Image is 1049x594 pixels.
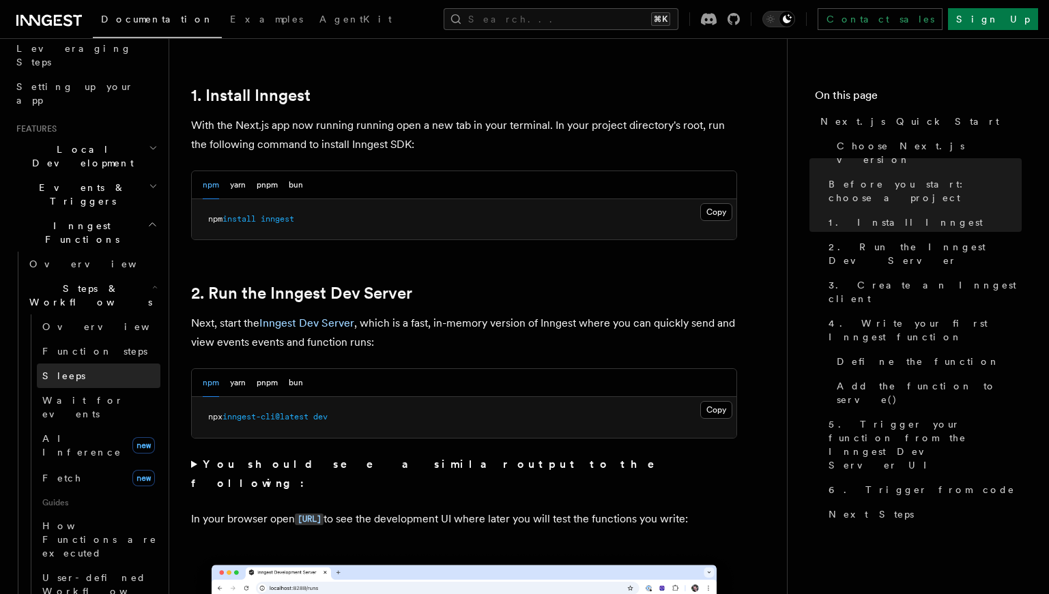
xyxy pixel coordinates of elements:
button: Toggle dark mode [762,11,795,27]
a: 1. Install Inngest [823,210,1022,235]
strong: You should see a similar output to the following: [191,458,674,490]
button: Local Development [11,137,160,175]
a: 5. Trigger your function from the Inngest Dev Server UI [823,412,1022,477]
span: Features [11,123,57,134]
button: Search...⌘K [444,8,678,30]
a: AgentKit [311,4,400,37]
span: Fetch [42,473,82,484]
span: Sleeps [42,370,85,381]
a: Choose Next.js version [831,134,1022,172]
span: Define the function [837,355,1000,368]
a: Contact sales [818,8,943,30]
span: inngest-cli@latest [222,412,308,421]
a: 4. Write your first Inngest function [823,311,1022,349]
span: 4. Write your first Inngest function [829,316,1022,344]
button: npm [203,369,219,397]
a: 2. Run the Inngest Dev Server [823,235,1022,273]
span: inngest [261,214,294,224]
span: 5. Trigger your function from the Inngest Dev Server UI [829,417,1022,472]
span: 2. Run the Inngest Dev Server [829,240,1022,267]
button: pnpm [257,171,278,199]
span: npm [208,214,222,224]
span: How Functions are executed [42,520,157,559]
a: Leveraging Steps [11,36,160,74]
button: Events & Triggers [11,175,160,213]
span: Overview [42,321,183,332]
span: 3. Create an Inngest client [829,278,1022,306]
a: 6. Trigger from code [823,477,1022,502]
a: 2. Run the Inngest Dev Server [191,284,412,303]
span: Inngest Functions [11,219,147,246]
span: Overview [29,258,170,269]
a: Add the function to serve() [831,374,1022,412]
span: Before you start: choose a project [829,177,1022,205]
p: In your browser open to see the development UI where later you will test the functions you write: [191,509,737,529]
a: Inngest Dev Server [259,316,354,329]
a: 3. Create an Inngest client [823,273,1022,311]
code: [URL] [295,514,324,525]
span: install [222,214,256,224]
a: Fetchnew [37,464,160,492]
a: Define the function [831,349,1022,374]
span: npx [208,412,222,421]
kbd: ⌘K [651,12,670,26]
h4: On this page [815,87,1022,109]
button: pnpm [257,369,278,397]
span: Function steps [42,346,147,357]
button: Copy [700,401,732,419]
button: Inngest Functions [11,213,160,252]
span: 6. Trigger from code [829,483,1015,496]
span: dev [313,412,328,421]
span: AgentKit [319,14,392,25]
span: Setting up your app [16,81,134,106]
button: bun [289,369,303,397]
a: How Functions are executed [37,514,160,565]
span: Next Steps [829,507,914,521]
a: Before you start: choose a project [823,172,1022,210]
button: npm [203,171,219,199]
a: AI Inferencenew [37,426,160,464]
span: Guides [37,492,160,514]
button: yarn [230,369,246,397]
span: Examples [230,14,303,25]
span: Leveraging Steps [16,43,132,68]
span: Steps & Workflows [24,282,152,309]
a: Documentation [93,4,222,38]
span: Local Development [11,143,149,170]
a: Overview [37,314,160,339]
summary: You should see a similar output to the following: [191,455,737,493]
span: new [132,437,155,454]
p: With the Next.js app now running running open a new tab in your terminal. In your project directo... [191,116,737,154]
a: Function steps [37,339,160,363]
a: Sign Up [948,8,1038,30]
a: Wait for events [37,388,160,426]
a: Sleeps [37,363,160,388]
a: Examples [222,4,311,37]
a: Setting up your app [11,74,160,113]
span: Choose Next.js version [837,139,1022,166]
span: AI Inference [42,433,121,458]
button: Steps & Workflows [24,276,160,314]
button: Copy [700,203,732,221]
button: bun [289,171,303,199]
span: 1. Install Inngest [829,216,983,229]
span: Wait for events [42,395,124,419]
a: [URL] [295,512,324,525]
span: new [132,470,155,486]
a: 1. Install Inngest [191,86,311,105]
span: Documentation [101,14,214,25]
span: Next.js Quick Start [820,115,999,128]
span: Add the function to serve() [837,379,1022,406]
button: yarn [230,171,246,199]
a: Next.js Quick Start [815,109,1022,134]
a: Overview [24,252,160,276]
a: Next Steps [823,502,1022,526]
p: Next, start the , which is a fast, in-memory version of Inngest where you can quickly send and vi... [191,314,737,352]
span: Events & Triggers [11,181,149,208]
